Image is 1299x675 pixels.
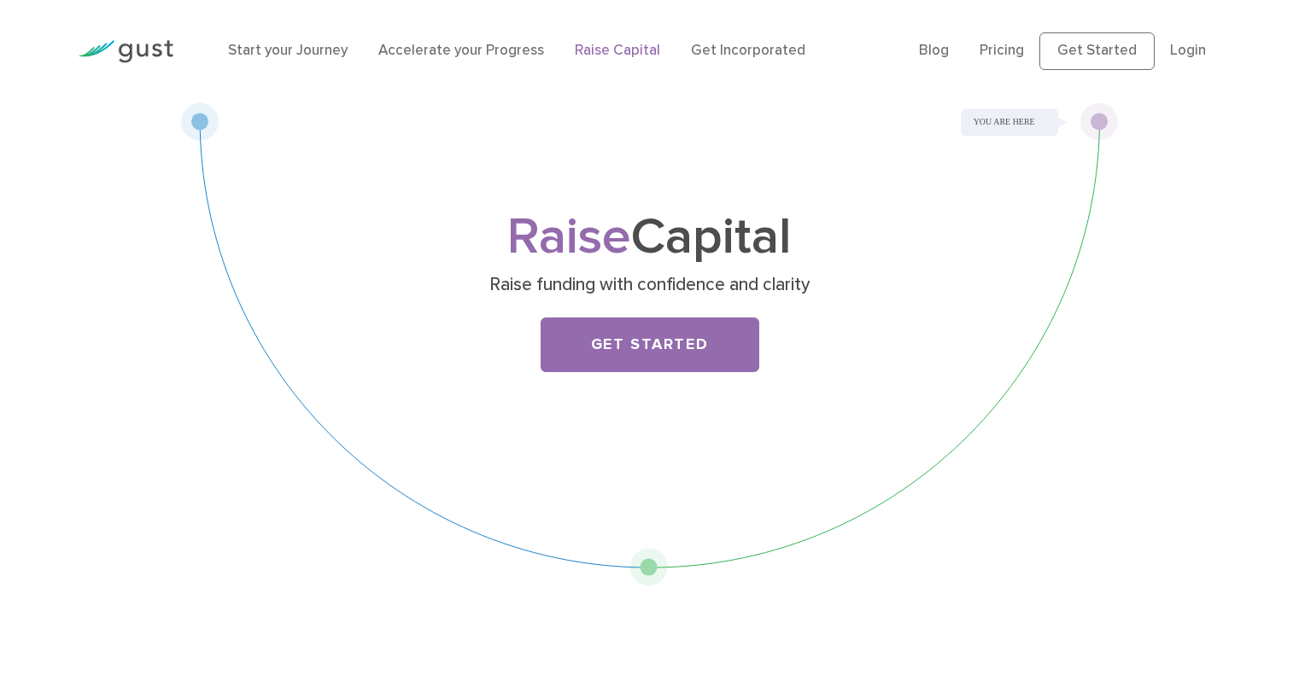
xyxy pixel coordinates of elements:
[313,214,987,261] h1: Capital
[575,42,660,59] a: Raise Capital
[378,42,544,59] a: Accelerate your Progress
[541,317,759,372] a: Get Started
[980,42,1024,59] a: Pricing
[319,273,980,297] p: Raise funding with confidence and clarity
[1170,42,1206,59] a: Login
[691,42,805,59] a: Get Incorporated
[919,42,949,59] a: Blog
[507,207,631,267] span: Raise
[1039,32,1155,70] a: Get Started
[228,42,348,59] a: Start your Journey
[78,40,173,63] img: Gust Logo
